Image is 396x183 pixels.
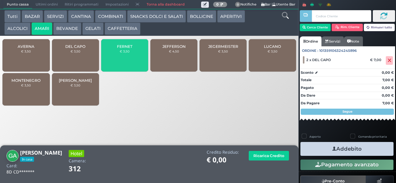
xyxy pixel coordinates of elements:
span: AVERNA [18,44,34,49]
button: Addebito [300,142,394,156]
button: BEVANDE [53,23,81,35]
button: ALCOLICI [4,23,31,35]
button: Ricarica Credito [249,151,289,160]
input: Codice Cliente [312,10,371,22]
strong: Totale [301,78,312,82]
button: AMARI [32,23,52,35]
span: Punto cassa [3,0,32,9]
span: [PERSON_NAME] [59,78,92,83]
strong: Segue [342,110,352,114]
label: Asporto [309,135,321,139]
b: 0 [216,2,219,6]
small: € 3,50 [268,49,278,53]
strong: 0,00 € [382,70,394,75]
strong: 0,00 € [382,85,394,90]
img: Giuseppe Amato [6,150,19,162]
strong: Da Dare [301,93,315,98]
a: Note [344,36,363,46]
span: 0 [235,2,241,7]
button: SNACKS DOLCI E SALATI [127,10,186,23]
h4: Card: [6,164,17,168]
small: € 4,50 [169,49,179,53]
button: SERVIZI [44,10,67,23]
span: JEFFERSON [162,44,186,49]
button: Cerca Cliente [300,24,331,31]
a: Torna alla dashboard [143,0,188,9]
small: € 3,50 [120,49,130,53]
span: LUCANO [264,44,281,49]
span: In casa [20,157,34,162]
h4: Credito Residuo: [207,150,239,155]
small: € 3,50 [71,49,80,53]
button: Pagamento avanzato [300,160,394,170]
button: Tutti [4,10,21,23]
a: Ordine [300,36,321,46]
span: 2 x DEL CAPO [306,58,331,62]
small: € 3,50 [21,49,31,53]
h1: € 0,00 [207,156,239,164]
button: BAZAR [22,10,43,23]
strong: Pagato [301,85,314,90]
button: APERITIVI [217,10,245,23]
span: MONTENEGRO [11,78,41,83]
span: JEGERMEISTER [208,44,238,49]
button: CANTINA [68,10,94,23]
button: GELATI [82,23,104,35]
button: Rim. Cliente [332,24,363,31]
span: Impostazioni [102,0,132,9]
h4: Camera: [69,159,86,163]
button: Rimuovi tutto [364,24,395,31]
strong: Da Pagare [301,101,320,105]
small: € 3,50 [21,83,31,87]
span: Ordine : [302,48,318,53]
span: Ritiri programmati [61,0,102,9]
span: FERNET [117,44,132,49]
h3: Hotel [69,150,84,157]
b: [PERSON_NAME] [20,149,62,156]
small: € 3,50 [218,49,228,53]
label: Comanda prioritaria [358,135,387,139]
span: Ultimi ordini [32,0,61,9]
a: Servizi [321,36,344,46]
button: COMBINATI [95,10,126,23]
div: € 7,00 [369,58,385,62]
h1: 312 [69,165,98,173]
span: 101359106324245896 [319,48,357,53]
strong: 0,00 € [382,93,394,98]
strong: 7,00 € [382,78,394,82]
span: DEL CAPO [65,44,85,49]
button: CAFFETTERIA [105,23,140,35]
small: € 3,50 [71,83,80,87]
strong: Sconto [301,70,313,75]
strong: 7,00 € [382,101,394,105]
button: BOLLICINE [187,10,216,23]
